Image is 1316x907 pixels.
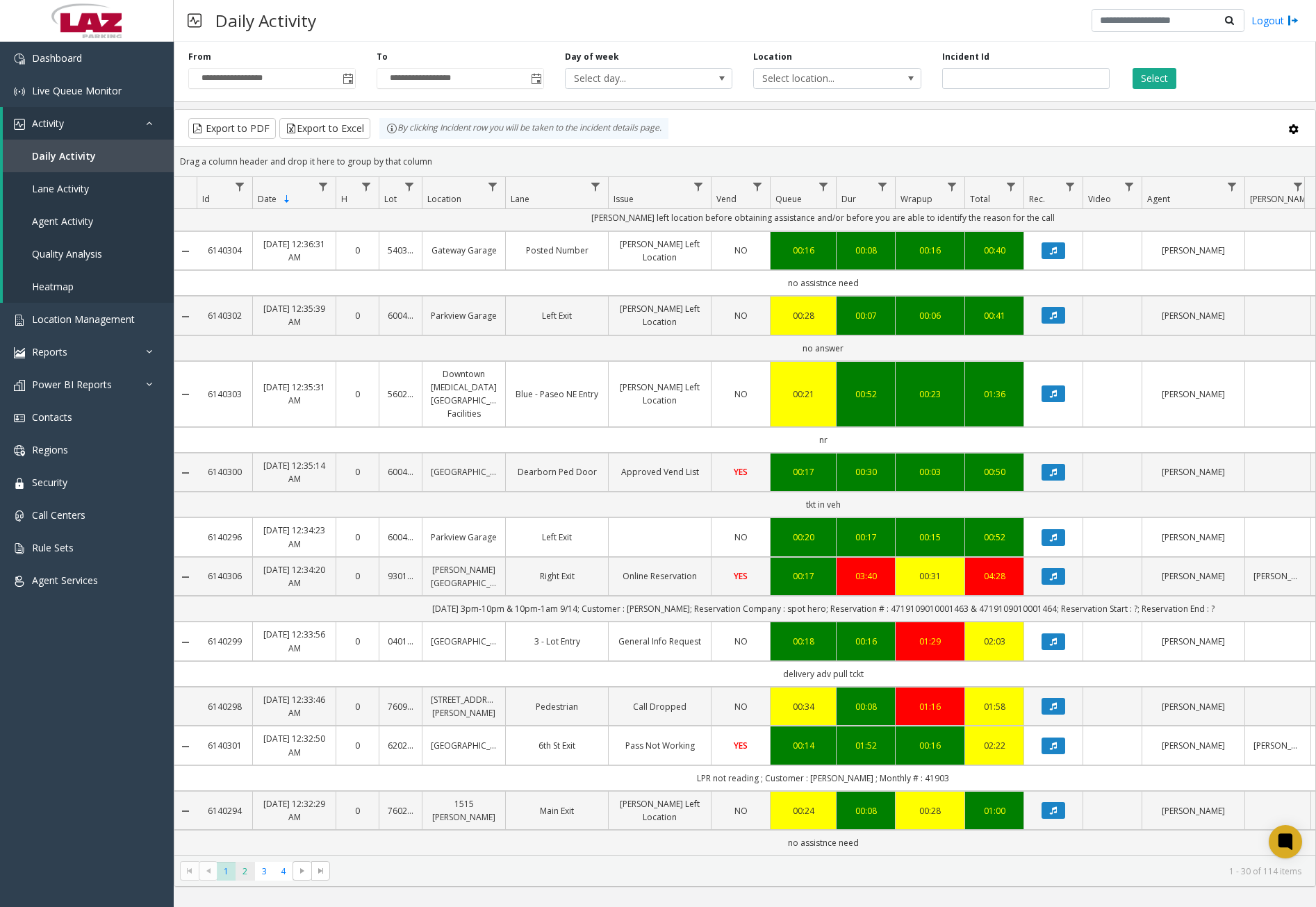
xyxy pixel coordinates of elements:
a: 1515 [PERSON_NAME] [431,797,497,824]
a: 760261 [388,804,413,817]
a: 02:03 [973,635,1015,648]
a: Collapse Details [174,467,197,479]
div: 00:03 [904,465,956,479]
a: 01:36 [973,388,1015,401]
a: Approved Vend List [617,465,702,479]
a: Collapse Details [174,311,197,322]
a: 6140300 [205,465,244,479]
a: 03:40 [845,569,887,583]
span: Daily Activity [32,149,96,163]
div: 01:52 [845,739,887,752]
span: Total [970,193,990,205]
span: Go to the last page [315,865,327,876]
span: Heatmap [32,280,74,293]
a: Logout [1251,13,1299,28]
a: 0 [345,244,370,257]
span: Id [202,193,210,205]
a: 3 - Lot Entry [514,635,600,648]
a: Collapse Details [174,572,197,583]
span: Regions [32,443,68,456]
div: 00:24 [779,804,828,817]
a: 00:18 [779,635,828,648]
kendo-pager-info: 1 - 30 of 114 items [338,865,1301,877]
span: NO [734,388,748,400]
div: 00:08 [845,244,887,257]
a: Rec. Filter Menu [1061,177,1080,196]
a: 00:28 [904,804,956,817]
span: Select day... [566,69,698,88]
a: 600400 [388,531,413,544]
a: H Filter Menu [357,177,376,196]
span: Agent Services [32,574,98,587]
a: 620264 [388,739,413,752]
a: [PERSON_NAME] Left Location [617,238,702,264]
span: Agent [1147,193,1170,205]
a: 6140304 [205,244,244,257]
label: Day of week [565,51,619,63]
a: Online Reservation [617,569,702,583]
button: Select [1133,68,1176,89]
span: Security [32,476,67,489]
a: [PERSON_NAME] [1151,804,1236,817]
a: 6th St Exit [514,739,600,752]
div: 00:52 [973,531,1015,544]
a: NO [720,700,762,713]
a: [PERSON_NAME][GEOGRAPHIC_DATA] [431,563,497,590]
a: YES [720,465,762,479]
span: Toggle popup [340,69,355,88]
a: [DATE] 12:35:39 AM [261,302,327,328]
div: 00:16 [904,244,956,257]
div: 00:20 [779,531,828,544]
a: Main Exit [514,804,600,817]
span: Go to the last page [311,861,330,881]
a: 540377 [388,244,413,257]
div: 00:50 [973,465,1015,479]
span: Power BI Reports [32,378,112,391]
a: [DATE] 12:35:14 AM [261,459,327,485]
span: Page 3 [255,862,274,881]
span: Vend [716,193,737,205]
a: Agent Activity [3,205,174,238]
span: YES [734,740,748,751]
span: Page 1 [217,862,236,881]
a: 0 [345,531,370,544]
div: 00:40 [973,244,1015,257]
img: 'icon' [14,380,25,391]
a: [PERSON_NAME] Left Location [617,381,702,407]
a: 600405 [388,465,413,479]
a: 6140299 [205,635,244,648]
div: 00:08 [845,804,887,817]
span: Lot [384,193,397,205]
span: Activity [32,117,64,130]
div: 00:15 [904,531,956,544]
a: [PERSON_NAME] [1253,739,1302,752]
img: 'icon' [14,445,25,456]
a: 00:23 [904,388,956,401]
a: [DATE] 12:34:23 AM [261,524,327,550]
div: 00:08 [845,700,887,713]
span: Dur [841,193,856,205]
a: Collapse Details [174,806,197,817]
span: Issue [614,193,634,205]
span: H [341,193,347,205]
span: Lane [511,193,529,205]
a: [PERSON_NAME] [1151,309,1236,322]
a: 01:00 [973,804,1015,817]
a: Wrapup Filter Menu [943,177,962,196]
div: 00:21 [779,388,828,401]
a: 00:14 [779,739,828,752]
img: logout [1288,13,1299,28]
span: Location [427,193,461,205]
a: 0 [345,804,370,817]
span: Wrapup [900,193,932,205]
a: 6140296 [205,531,244,544]
div: 00:17 [779,465,828,479]
span: YES [734,570,748,582]
span: Rec. [1029,193,1045,205]
span: NO [734,805,748,817]
a: [GEOGRAPHIC_DATA] [431,739,497,752]
a: [DATE] 12:36:31 AM [261,238,327,264]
